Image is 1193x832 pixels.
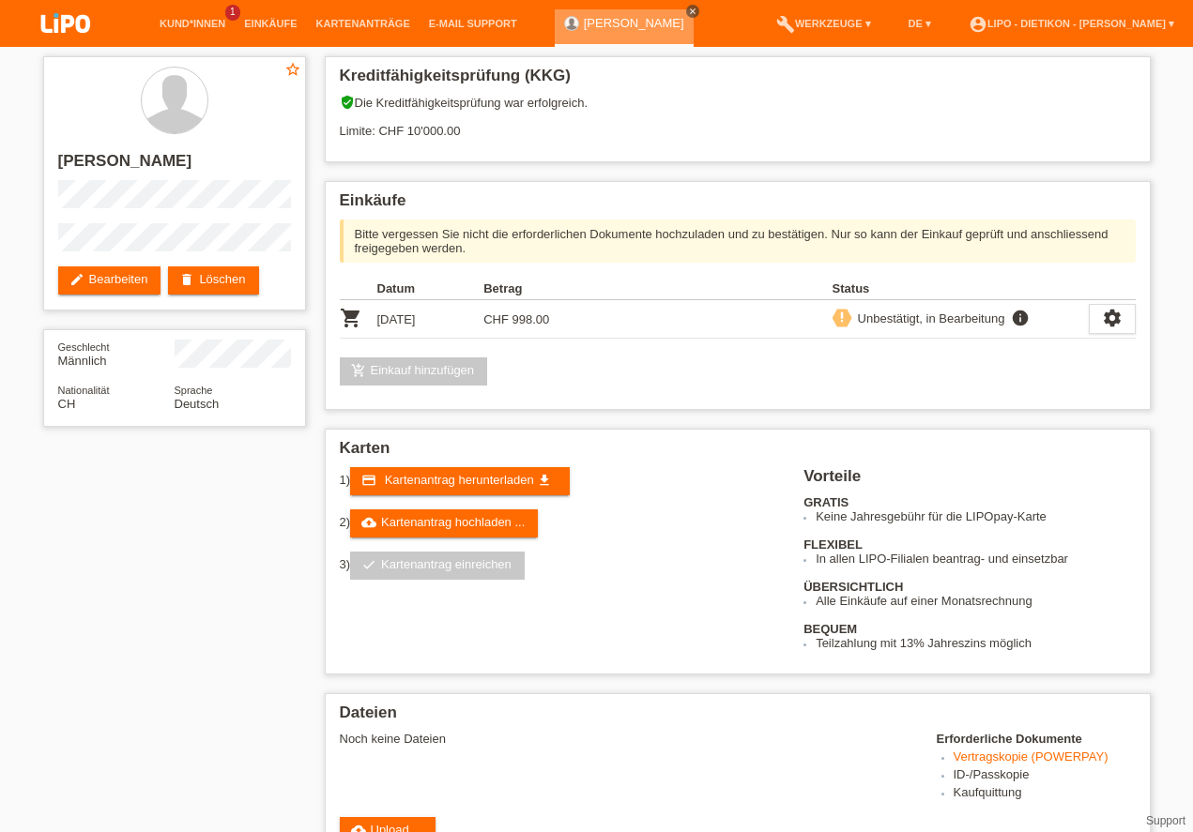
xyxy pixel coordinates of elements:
[954,749,1109,764] a: Vertragskopie (POWERPAY)
[803,537,863,552] b: FLEXIBEL
[340,95,355,110] i: verified_user
[377,278,484,300] th: Datum
[816,594,1135,608] li: Alle Einkäufe auf einer Monatsrechnung
[833,278,1089,300] th: Status
[340,219,1136,263] div: Bitte vergessen Sie nicht die erforderlichen Dokumente hochzuladen und zu bestätigen. Nur so kann...
[1009,309,1032,327] i: info
[803,495,849,509] b: GRATIS
[835,310,849,324] i: priority_high
[340,467,781,495] div: 1)
[340,439,1136,467] h2: Karten
[175,385,213,396] span: Sprache
[899,18,941,29] a: DE ▾
[816,509,1135,523] li: Keine Jahresgebühr für die LIPOpay-Karte
[69,272,84,287] i: edit
[340,552,781,580] div: 3)
[340,732,913,746] div: Noch keine Dateien
[816,552,1135,566] li: In allen LIPO-Filialen beantrag- und einsetzbar
[816,636,1135,650] li: Teilzahlung mit 13% Jahreszins möglich
[307,18,420,29] a: Kartenanträge
[284,61,301,81] a: star_border
[959,18,1184,29] a: account_circleLIPO - Dietikon - [PERSON_NAME] ▾
[803,622,857,636] b: BEQUEM
[340,191,1136,219] h2: Einkäufe
[1146,814,1185,827] a: Support
[361,473,376,488] i: credit_card
[361,515,376,530] i: cloud_upload
[175,397,220,411] span: Deutsch
[168,266,258,295] a: deleteLöschen
[686,5,699,18] a: close
[58,340,175,368] div: Männlich
[385,473,534,487] span: Kartenantrag herunterladen
[584,16,684,30] a: [PERSON_NAME]
[350,467,570,495] a: credit_card Kartenantrag herunterladen get_app
[340,67,1136,95] h2: Kreditfähigkeitsprüfung (KKG)
[350,552,525,580] a: checkKartenantrag einreichen
[954,767,1136,785] li: ID-/Passkopie
[852,309,1005,328] div: Unbestätigt, in Bearbeitung
[420,18,527,29] a: E-Mail Support
[179,272,194,287] i: delete
[351,363,366,378] i: add_shopping_cart
[803,580,903,594] b: ÜBERSICHTLICH
[767,18,880,29] a: buildWerkzeuge ▾
[340,307,362,329] i: POSP00026603
[19,38,113,53] a: LIPO pay
[58,385,110,396] span: Nationalität
[350,509,538,537] a: cloud_uploadKartenantrag hochladen ...
[284,61,301,78] i: star_border
[377,300,484,339] td: [DATE]
[937,732,1136,746] h4: Erforderliche Dokumente
[58,397,76,411] span: Schweiz
[235,18,306,29] a: Einkäufe
[803,467,1135,495] h2: Vorteile
[483,278,590,300] th: Betrag
[776,15,795,34] i: build
[361,557,376,572] i: check
[58,341,110,353] span: Geschlecht
[483,300,590,339] td: CHF 998.00
[58,266,161,295] a: editBearbeiten
[688,7,697,16] i: close
[340,95,1136,152] div: Die Kreditfähigkeitsprüfung war erfolgreich. Limite: CHF 10'000.00
[58,152,291,180] h2: [PERSON_NAME]
[150,18,235,29] a: Kund*innen
[225,5,240,21] span: 1
[1102,308,1123,328] i: settings
[537,473,552,488] i: get_app
[340,509,781,537] div: 2)
[954,785,1136,803] li: Kaufquittung
[969,15,987,34] i: account_circle
[340,357,488,386] a: add_shopping_cartEinkauf hinzufügen
[340,703,1136,732] h2: Dateien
